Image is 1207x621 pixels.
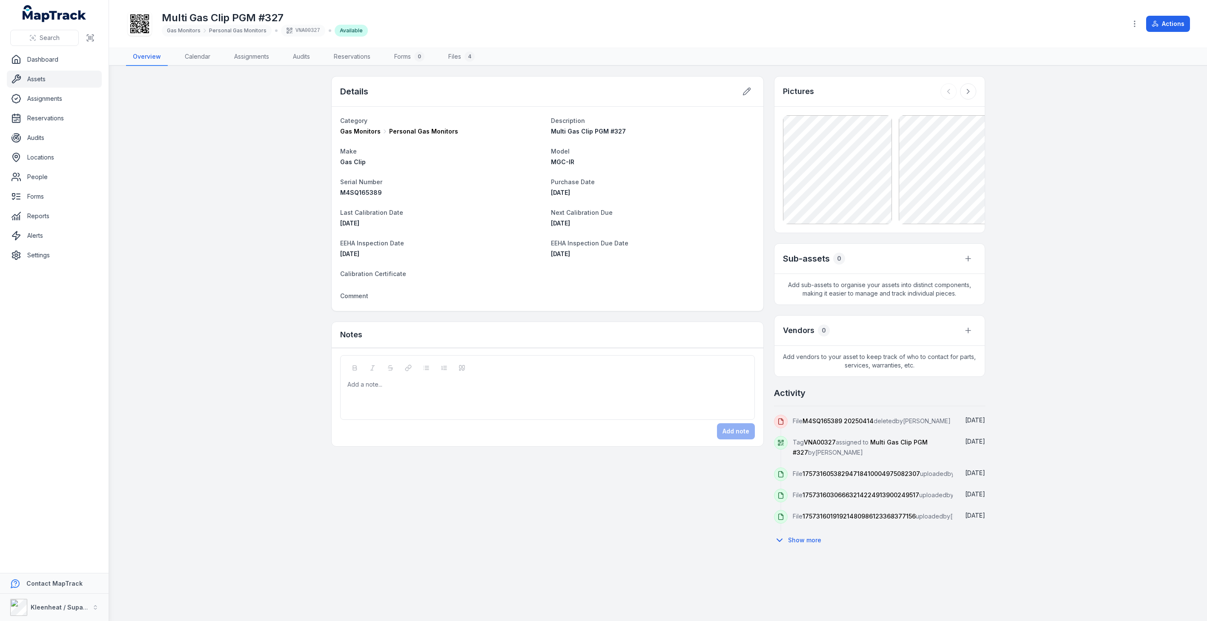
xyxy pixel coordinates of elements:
[803,417,874,424] span: M4SQ165389 20250414
[551,158,574,165] span: MGC-IR
[783,85,814,97] h3: Pictures
[965,469,985,476] span: [DATE]
[774,274,985,305] span: Add sub-assets to organise your assets into distinct components, making it easier to manage and t...
[327,48,377,66] a: Reservations
[26,580,83,587] strong: Contact MapTrack
[340,127,381,136] span: Gas Monitors
[774,387,806,399] h2: Activity
[803,470,920,477] span: 17573160538294718410004975082307
[551,250,570,257] span: [DATE]
[464,51,475,62] div: 4
[340,292,368,299] span: Comment
[7,71,102,88] a: Assets
[389,127,458,136] span: Personal Gas Monitors
[340,189,382,196] span: M4SQ165389
[818,325,830,336] div: 0
[7,188,102,205] a: Forms
[126,48,168,66] a: Overview
[7,247,102,264] a: Settings
[833,253,845,265] div: 0
[774,346,985,376] span: Add vendors to your asset to keep track of who to contact for parts, services, warranties, etc.
[7,149,102,166] a: Locations
[442,48,482,66] a: Files4
[340,239,404,247] span: EEHA Inspection Date
[551,219,570,227] span: [DATE]
[340,178,382,185] span: Serial Number
[335,25,368,37] div: Available
[793,513,998,520] span: File uploaded by [PERSON_NAME]
[209,27,267,34] span: Personal Gas Monitors
[551,209,613,216] span: Next Calibration Due
[167,27,201,34] span: Gas Monitors
[7,110,102,127] a: Reservations
[178,48,217,66] a: Calendar
[793,417,951,424] span: File deleted by [PERSON_NAME]
[340,209,403,216] span: Last Calibration Date
[340,250,359,257] span: [DATE]
[551,148,570,155] span: Model
[286,48,317,66] a: Audits
[965,469,985,476] time: 08/09/2025, 3:21:02 pm
[774,531,827,549] button: Show more
[965,438,985,445] span: [DATE]
[965,512,985,519] span: [DATE]
[340,148,357,155] span: Make
[551,117,585,124] span: Description
[340,219,359,227] time: 15/04/2025, 12:00:00 am
[340,219,359,227] span: [DATE]
[965,512,985,519] time: 08/09/2025, 3:20:28 pm
[793,470,1002,477] span: File uploaded by [PERSON_NAME]
[340,117,367,124] span: Category
[793,491,1001,499] span: File uploaded by [PERSON_NAME]
[793,439,928,456] span: Tag assigned to by [PERSON_NAME]
[783,325,814,336] h3: Vendors
[551,178,595,185] span: Purchase Date
[965,438,985,445] time: 08/09/2025, 3:21:39 pm
[803,491,919,499] span: 17573160306663214224913900249517
[7,129,102,146] a: Audits
[7,227,102,244] a: Alerts
[7,51,102,68] a: Dashboard
[340,270,406,277] span: Calibration Certificate
[551,239,628,247] span: EEHA Inspection Due Date
[414,51,424,62] div: 0
[281,25,325,37] div: VNA00327
[1146,16,1190,32] button: Actions
[803,513,916,520] span: 17573160191921480986123368377156
[227,48,276,66] a: Assignments
[965,416,985,424] span: [DATE]
[783,253,830,265] h2: Sub-assets
[551,189,570,196] time: 01/09/2025, 12:00:00 am
[7,168,102,185] a: People
[7,90,102,107] a: Assignments
[551,219,570,227] time: 01/03/2026, 12:00:00 am
[551,128,626,135] span: Multi Gas Clip PGM #327
[804,439,836,446] span: VNA00327
[23,5,86,22] a: MapTrack
[7,208,102,225] a: Reports
[551,189,570,196] span: [DATE]
[10,30,79,46] button: Search
[387,48,431,66] a: Forms0
[965,490,985,498] time: 08/09/2025, 3:20:39 pm
[340,329,362,341] h3: Notes
[340,85,368,97] h2: Details
[31,604,94,611] strong: Kleenheat / Supagas
[162,11,368,25] h1: Multi Gas Clip PGM #327
[551,250,570,257] time: 01/03/2026, 12:00:00 am
[965,490,985,498] span: [DATE]
[40,34,60,42] span: Search
[340,250,359,257] time: 01/09/2025, 12:00:00 am
[965,416,985,424] time: 08/09/2025, 3:27:46 pm
[340,158,366,165] span: Gas Clip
